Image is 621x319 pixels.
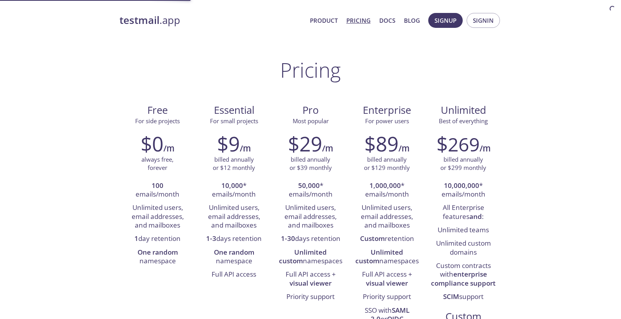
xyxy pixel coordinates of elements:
[428,13,463,28] button: Signup
[404,15,420,26] a: Blog
[202,246,266,268] li: namespace
[281,234,295,243] strong: 1-30
[439,117,488,125] span: Best of everything
[119,14,304,27] a: testmail.app
[355,104,419,117] span: Enterprise
[141,155,174,172] p: always free, forever
[364,132,398,155] h2: $89
[221,181,243,190] strong: 10,000
[202,201,266,232] li: Unlimited users, email addresses, and mailboxes
[278,179,343,202] li: * emails/month
[290,279,331,288] strong: visual viewer
[346,15,371,26] a: Pricing
[467,13,500,28] button: Signin
[278,232,343,246] li: days retention
[125,201,190,232] li: Unlimited users, email addresses, and mailboxes
[278,268,343,290] li: Full API access +
[288,132,322,155] h2: $29
[431,290,496,304] li: support
[366,279,408,288] strong: visual viewer
[119,13,159,27] strong: testmail
[217,132,240,155] h2: $9
[310,15,338,26] a: Product
[202,268,266,281] li: Full API access
[480,142,491,155] h6: /m
[431,224,496,237] li: Unlimited teams
[298,181,320,190] strong: 50,000
[398,142,409,155] h6: /m
[280,58,341,82] h1: Pricing
[431,179,496,202] li: * emails/month
[141,132,163,155] h2: $0
[431,270,496,287] strong: enterprise compliance support
[278,201,343,232] li: Unlimited users, email addresses, and mailboxes
[135,117,180,125] span: For side projects
[355,248,404,265] strong: Unlimited custom
[365,117,409,125] span: For power users
[279,248,327,265] strong: Unlimited custom
[379,15,395,26] a: Docs
[436,132,480,155] h2: $
[240,142,251,155] h6: /m
[279,104,342,117] span: Pro
[355,268,419,290] li: Full API access +
[126,104,190,117] span: Free
[431,259,496,290] li: Custom contracts with
[125,246,190,268] li: namespace
[369,181,401,190] strong: 1,000,000
[431,237,496,259] li: Unlimited custom domains
[290,155,332,172] p: billed annually or $39 monthly
[134,234,138,243] strong: 1
[473,15,494,26] span: Signin
[355,290,419,304] li: Priority support
[278,246,343,268] li: namespaces
[364,155,410,172] p: billed annually or $129 monthly
[441,103,486,117] span: Unlimited
[355,179,419,202] li: * emails/month
[444,181,479,190] strong: 10,000,000
[202,232,266,246] li: days retention
[152,181,163,190] strong: 100
[435,15,456,26] span: Signup
[355,201,419,232] li: Unlimited users, email addresses, and mailboxes
[206,234,216,243] strong: 1-3
[213,155,255,172] p: billed annually or $12 monthly
[293,117,329,125] span: Most popular
[440,155,486,172] p: billed annually or $299 monthly
[448,131,480,157] span: 269
[322,142,333,155] h6: /m
[210,117,258,125] span: For small projects
[214,248,254,257] strong: One random
[355,246,419,268] li: namespaces
[469,212,482,221] strong: and
[138,248,178,257] strong: One random
[431,201,496,224] li: All Enterprise features :
[125,179,190,202] li: emails/month
[355,232,419,246] li: retention
[278,290,343,304] li: Priority support
[202,104,266,117] span: Essential
[125,232,190,246] li: day retention
[163,142,174,155] h6: /m
[202,179,266,202] li: * emails/month
[360,234,385,243] strong: Custom
[443,292,459,301] strong: SCIM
